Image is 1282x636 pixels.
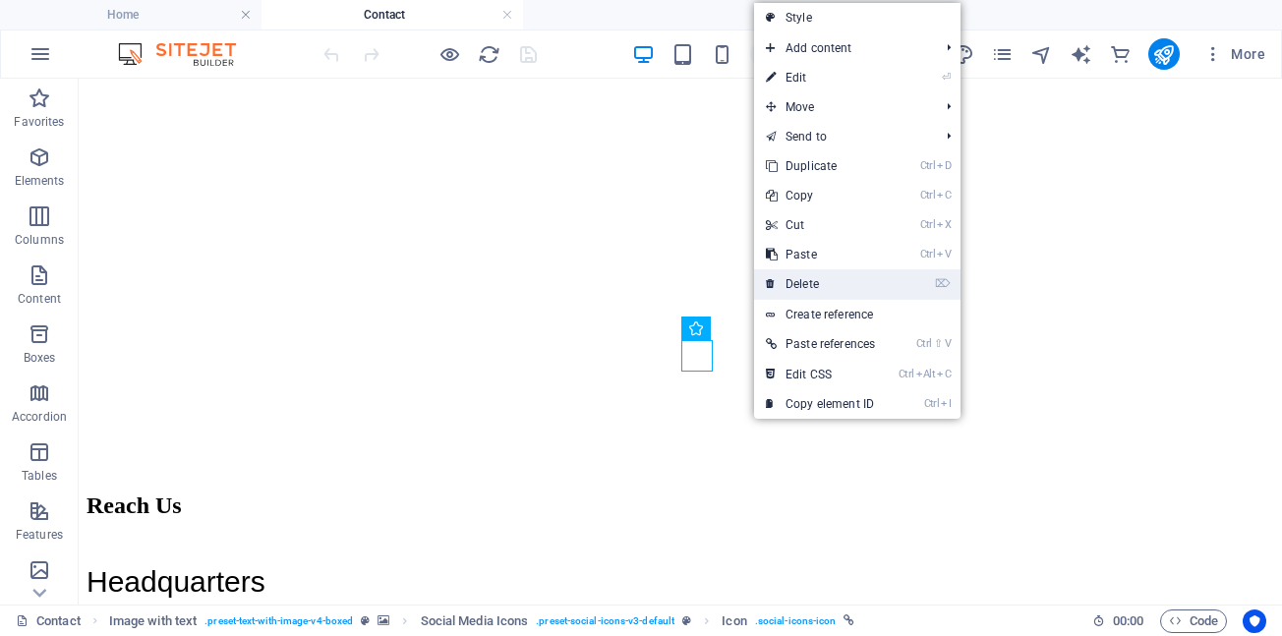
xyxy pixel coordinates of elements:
span: . social-icons-icon [755,609,837,633]
a: CtrlICopy element ID [754,389,887,419]
img: Editor Logo [113,42,261,66]
a: CtrlXCut [754,210,887,240]
a: Ctrl⇧VPaste references [754,329,887,359]
button: More [1195,38,1273,70]
i: I [941,397,951,410]
button: reload [477,42,500,66]
span: Code [1169,609,1218,633]
span: Click to select. Double-click to edit [109,609,197,633]
h6: Session time [1092,609,1144,633]
i: This element is linked [844,615,854,626]
p: Favorites [14,114,64,130]
button: publish [1148,38,1180,70]
i: D [937,159,951,172]
i: C [937,368,951,380]
i: C [937,189,951,202]
button: design [952,42,975,66]
i: Design (Ctrl+Alt+Y) [952,43,974,66]
i: ⌦ [935,277,951,290]
i: Reload page [478,43,500,66]
i: Ctrl [920,218,936,231]
i: V [945,337,951,350]
span: Move [754,92,931,122]
span: Add content [754,33,931,63]
i: This element is a customizable preset [682,615,691,626]
a: Send to [754,122,931,151]
i: X [937,218,951,231]
i: ⏎ [942,71,951,84]
a: Create reference [754,300,961,329]
a: CtrlCCopy [754,181,887,210]
button: pages [991,42,1015,66]
button: 100% [750,42,820,66]
span: . preset-text-with-image-v4-boxed [204,609,353,633]
i: Ctrl [920,189,936,202]
i: Ctrl [916,337,932,350]
a: ⌦Delete [754,269,887,299]
a: Style [754,3,961,32]
i: This element is a customizable preset [361,615,370,626]
span: Click to select. Double-click to edit [421,609,529,633]
a: CtrlAltCEdit CSS [754,360,887,389]
i: This element contains a background [378,615,389,626]
span: : [1127,613,1130,628]
p: Accordion [12,409,67,425]
p: Boxes [24,350,56,366]
p: Features [16,527,63,543]
p: Tables [22,468,57,484]
span: . preset-social-icons-v3-default [536,609,674,633]
button: navigator [1030,42,1054,66]
i: Navigator [1030,43,1053,66]
button: Click here to leave preview mode and continue editing [437,42,461,66]
i: V [937,248,951,260]
button: text_generator [1070,42,1093,66]
a: CtrlVPaste [754,240,887,269]
i: Ctrl [920,159,936,172]
button: Usercentrics [1243,609,1266,633]
i: Ctrl [899,368,914,380]
i: AI Writer [1070,43,1092,66]
i: Ctrl [924,397,940,410]
a: ⏎Edit [754,63,887,92]
p: Content [18,291,61,307]
i: Pages (Ctrl+Alt+S) [991,43,1014,66]
p: Elements [15,173,65,189]
button: Code [1160,609,1227,633]
i: Alt [916,368,936,380]
i: Commerce [1109,43,1132,66]
i: ⇧ [934,337,943,350]
nav: breadcrumb [109,609,855,633]
i: Ctrl [920,248,936,260]
a: Click to cancel selection. Double-click to open Pages [16,609,81,633]
span: 00 00 [1113,609,1143,633]
a: CtrlDDuplicate [754,151,887,181]
span: Click to select. Double-click to edit [722,609,746,633]
p: Columns [15,232,64,248]
h4: Contact [262,4,523,26]
span: More [1203,44,1265,64]
i: Publish [1152,43,1175,66]
button: commerce [1109,42,1133,66]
